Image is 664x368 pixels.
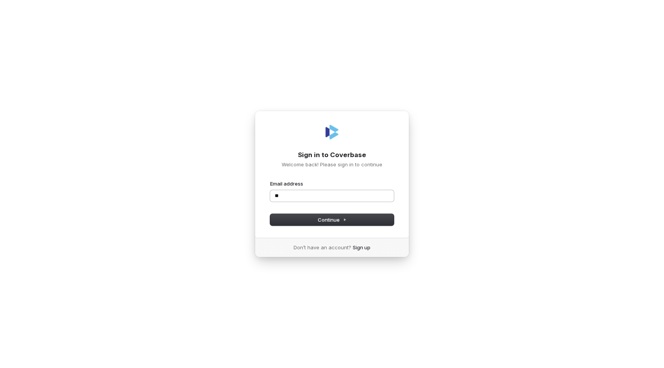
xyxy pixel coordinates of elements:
img: Coverbase [323,123,341,141]
p: Welcome back! Please sign in to continue [270,161,394,168]
span: Don’t have an account? [294,244,351,251]
h1: Sign in to Coverbase [270,151,394,160]
span: Continue [318,216,347,223]
label: Email address [270,180,303,187]
button: Continue [270,214,394,225]
a: Sign up [353,244,370,251]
